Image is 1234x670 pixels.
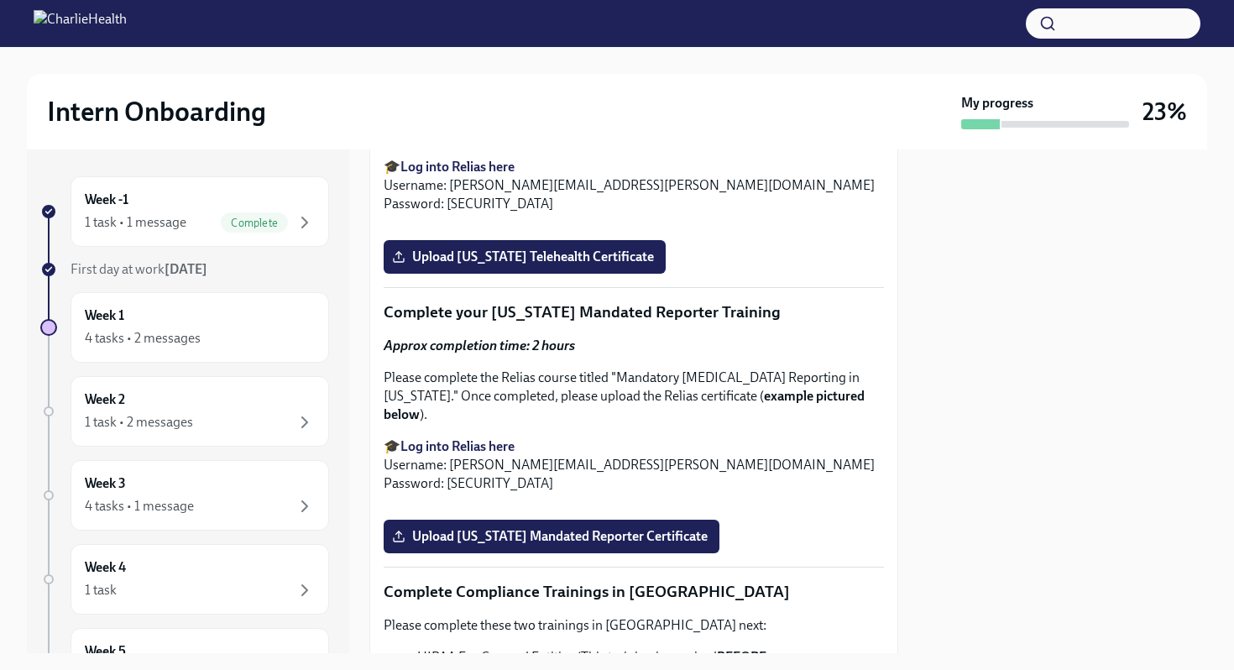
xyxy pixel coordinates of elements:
div: 1 task [85,581,117,599]
strong: BEFORE [717,649,766,665]
div: 1 task • 2 messages [85,413,193,432]
p: Complete your [US_STATE] Mandated Reporter Training [384,301,884,323]
div: 4 tasks • 1 message [85,497,194,516]
span: Upload [US_STATE] Mandated Reporter Certificate [395,528,708,545]
h3: 23% [1142,97,1187,127]
p: Complete Compliance Trainings in [GEOGRAPHIC_DATA] [384,581,884,603]
a: Week 21 task • 2 messages [40,376,329,447]
h6: Week 2 [85,390,125,409]
h6: Week 4 [85,558,126,577]
strong: example pictured below [384,388,865,422]
span: Complete [221,217,288,229]
strong: Approx completion time: 2 hours [384,338,575,353]
h6: Week 3 [85,474,126,493]
div: 4 tasks • 2 messages [85,329,201,348]
span: Upload [US_STATE] Telehealth Certificate [395,249,654,265]
div: 1 task • 1 message [85,213,186,232]
a: Log into Relias here [400,159,515,175]
p: Please complete these two trainings in [GEOGRAPHIC_DATA] next: [384,616,884,635]
p: Please complete the Relias course titled "Mandatory [MEDICAL_DATA] Reporting in [US_STATE]." Once... [384,369,884,424]
h2: Intern Onboarding [47,95,266,128]
strong: [DATE] [165,261,207,277]
a: First day at work[DATE] [40,260,329,279]
p: 🎓 Username: [PERSON_NAME][EMAIL_ADDRESS][PERSON_NAME][DOMAIN_NAME] Password: [SECURITY_DATA] [384,437,884,493]
label: Upload [US_STATE] Telehealth Certificate [384,240,666,274]
p: 🎓 Username: [PERSON_NAME][EMAIL_ADDRESS][PERSON_NAME][DOMAIN_NAME] Password: [SECURITY_DATA] [384,158,884,213]
a: Week 14 tasks • 2 messages [40,292,329,363]
a: Week 41 task [40,544,329,615]
span: First day at work [71,261,207,277]
strong: My progress [961,94,1033,113]
a: Week 34 tasks • 1 message [40,460,329,531]
h6: Week -1 [85,191,128,209]
h6: Week 1 [85,306,124,325]
img: CharlieHealth [34,10,127,37]
a: Week -11 task • 1 messageComplete [40,176,329,247]
a: Log into Relias here [400,438,515,454]
label: Upload [US_STATE] Mandated Reporter Certificate [384,520,719,553]
h6: Week 5 [85,642,126,661]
